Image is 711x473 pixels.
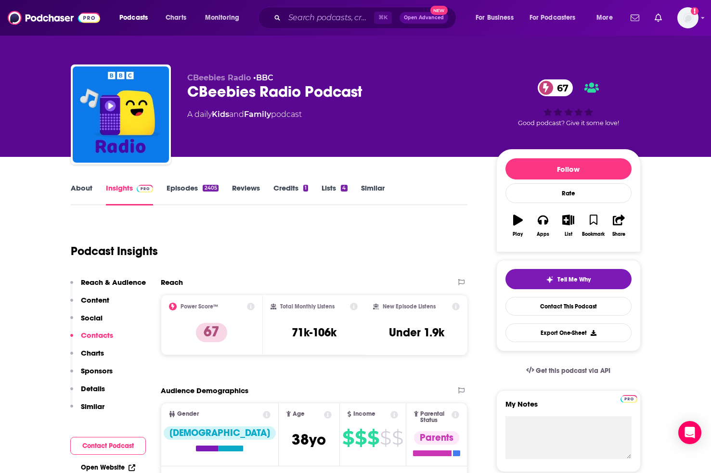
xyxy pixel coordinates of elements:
div: 2405 [203,185,218,192]
div: Bookmark [582,231,605,237]
a: About [71,183,92,205]
h3: Under 1.9k [389,325,444,340]
span: For Business [476,11,514,25]
span: $ [392,430,403,446]
a: Get this podcast via API [518,359,619,383]
button: Follow [505,158,632,179]
img: CBeebies Radio Podcast [73,66,169,163]
a: InsightsPodchaser Pro [106,183,154,205]
a: Podchaser - Follow, Share and Rate Podcasts [8,9,100,27]
a: Similar [361,183,385,205]
button: open menu [523,10,590,26]
span: Logged in as ElaineatWink [677,7,698,28]
button: Social [70,313,103,331]
button: Content [70,295,109,313]
p: Content [81,295,109,305]
div: Play [513,231,523,237]
img: Podchaser Pro [621,395,637,403]
a: Show notifications dropdown [627,10,643,26]
div: A daily podcast [187,109,302,120]
p: 67 [196,323,227,342]
div: Apps [537,231,549,237]
span: 67 [547,79,573,96]
p: Reach & Audience [81,278,146,287]
div: [DEMOGRAPHIC_DATA] [164,426,276,440]
img: Podchaser Pro [137,185,154,192]
span: ⌘ K [374,12,392,24]
a: Family [244,110,271,119]
div: Share [612,231,625,237]
div: Parents [414,431,459,445]
span: Tell Me Why [557,276,591,283]
button: Sponsors [70,366,113,384]
a: 67 [538,79,573,96]
button: Export One-Sheet [505,323,632,342]
button: Reach & Audience [70,278,146,295]
p: Sponsors [81,366,113,375]
span: Monitoring [205,11,239,25]
p: Details [81,384,105,393]
h1: Podcast Insights [71,244,158,258]
span: Gender [177,411,199,417]
span: Age [293,411,305,417]
a: Lists4 [322,183,347,205]
button: Charts [70,348,104,366]
a: Episodes2405 [167,183,218,205]
span: • [253,73,273,82]
span: New [430,6,448,15]
a: Pro website [621,394,637,403]
svg: Add a profile image [691,7,698,15]
button: Contact Podcast [70,437,146,455]
button: Show profile menu [677,7,698,28]
button: tell me why sparkleTell Me Why [505,269,632,289]
span: $ [367,430,379,446]
img: tell me why sparkle [546,276,554,283]
div: Rate [505,183,632,203]
button: Play [505,208,530,243]
input: Search podcasts, credits, & more... [284,10,374,26]
button: Contacts [70,331,113,348]
button: open menu [590,10,625,26]
span: For Podcasters [530,11,576,25]
div: Open Intercom Messenger [678,421,701,444]
h2: New Episode Listens [383,303,436,310]
button: Share [606,208,631,243]
span: $ [342,430,354,446]
p: Charts [81,348,104,358]
div: List [565,231,572,237]
div: 4 [341,185,347,192]
h2: Reach [161,278,183,287]
button: open menu [113,10,160,26]
button: open menu [469,10,526,26]
span: Parental Status [420,411,450,423]
button: Details [70,384,105,402]
a: Contact This Podcast [505,297,632,316]
label: My Notes [505,399,632,416]
h2: Power Score™ [181,303,218,310]
button: Apps [530,208,556,243]
p: Contacts [81,331,113,340]
a: Kids [212,110,229,119]
h2: Audience Demographics [161,386,248,395]
div: 67Good podcast? Give it some love! [496,73,641,133]
h2: Total Monthly Listens [280,303,335,310]
span: Podcasts [119,11,148,25]
a: Reviews [232,183,260,205]
button: open menu [198,10,252,26]
span: 38 yo [292,430,326,449]
button: Open AdvancedNew [400,12,448,24]
span: Charts [166,11,186,25]
span: $ [380,430,391,446]
span: Get this podcast via API [536,367,610,375]
a: Charts [159,10,192,26]
div: 1 [303,185,308,192]
p: Social [81,313,103,322]
a: BBC [256,73,273,82]
div: Search podcasts, credits, & more... [267,7,465,29]
span: Income [353,411,375,417]
img: User Profile [677,7,698,28]
button: Bookmark [581,208,606,243]
span: CBeebies Radio [187,73,251,82]
a: Show notifications dropdown [651,10,666,26]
